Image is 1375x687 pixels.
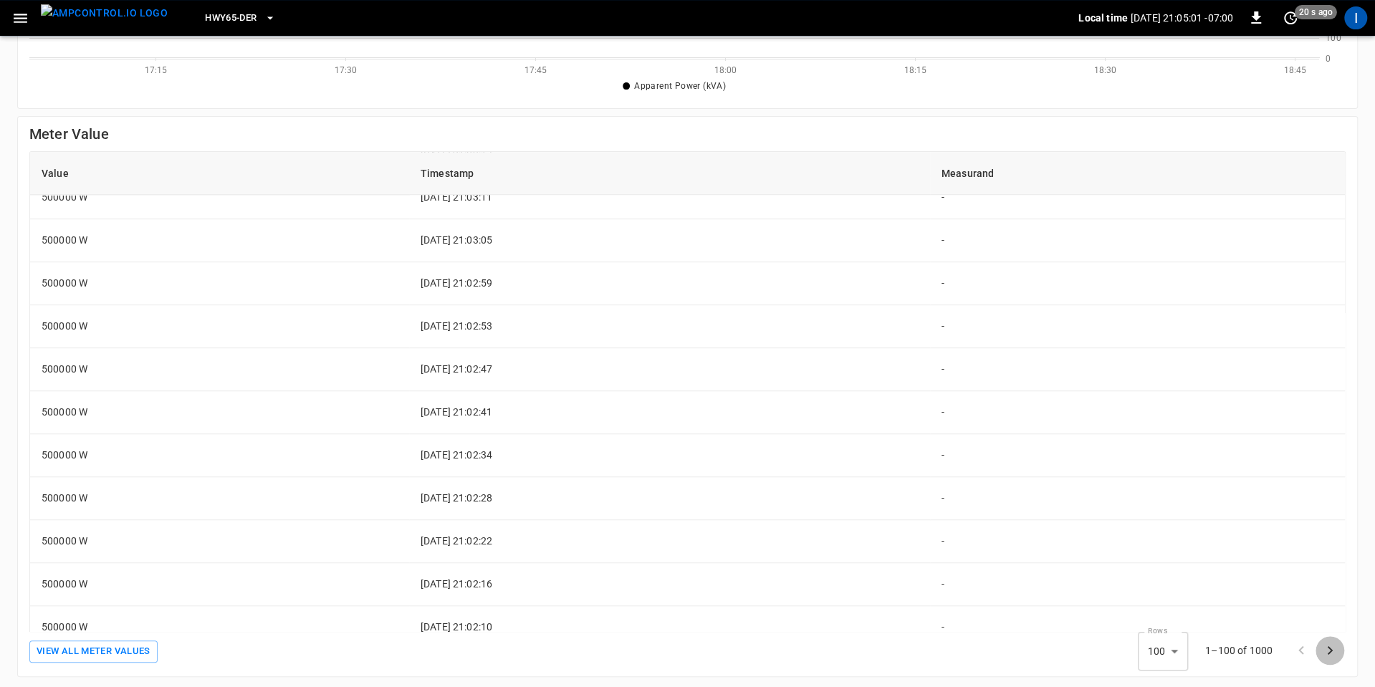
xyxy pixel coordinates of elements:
td: - [930,606,1345,649]
td: - [930,477,1345,520]
button: HWY65-DER [199,4,281,32]
span: HWY65-DER [205,10,257,27]
td: [DATE] 21:02:10 [409,606,930,649]
span: Apparent Power (kVA) [634,81,726,91]
text: 100 [1326,33,1341,43]
td: [DATE] 21:02:53 [409,305,930,348]
th: Timestamp [409,152,930,195]
p: Local time [1078,11,1128,25]
td: - [930,262,1345,305]
td: 500000 W [30,391,409,434]
td: 500000 W [30,176,409,219]
td: [DATE] 21:02:41 [409,391,930,434]
td: 500000 W [30,219,409,262]
button: Go to next page [1316,636,1344,665]
p: 1–100 of 1000 [1205,643,1273,658]
td: - [930,563,1345,606]
button: View All meter values [29,640,158,663]
td: - [930,520,1345,563]
td: [DATE] 21:03:05 [409,219,930,262]
img: ampcontrol.io logo [41,4,168,22]
td: [DATE] 21:02:22 [409,520,930,563]
td: [DATE] 21:02:34 [409,434,930,477]
td: - [930,176,1345,219]
td: - [930,348,1345,391]
text: 0 [1326,54,1331,64]
div: profile-icon [1344,6,1367,29]
td: - [930,391,1345,434]
text: 18:30 [1093,65,1116,75]
td: - [930,434,1345,477]
text: 17:15 [144,65,167,75]
td: 500000 W [30,348,409,391]
td: 500000 W [30,305,409,348]
text: 18:45 [1283,65,1306,75]
div: 100 [1138,632,1188,671]
td: [DATE] 21:02:16 [409,563,930,606]
td: 500000 W [30,563,409,606]
th: Value [30,152,409,195]
td: [DATE] 21:02:47 [409,348,930,391]
td: 500000 W [30,434,409,477]
td: 500000 W [30,606,409,649]
label: Rows [1148,625,1167,637]
text: 17:45 [524,65,547,75]
text: 17:30 [334,65,357,75]
text: 18:00 [714,65,737,75]
td: [DATE] 21:02:28 [409,477,930,520]
text: 18:15 [904,65,926,75]
button: set refresh interval [1279,6,1302,29]
td: - [930,305,1345,348]
p: [DATE] 21:05:01 -07:00 [1131,11,1233,25]
td: 500000 W [30,477,409,520]
td: [DATE] 21:03:11 [409,176,930,219]
th: Measurand [930,152,1345,195]
h6: Meter Value [29,122,1346,145]
td: 500000 W [30,262,409,305]
td: [DATE] 21:02:59 [409,262,930,305]
span: 20 s ago [1295,5,1337,19]
td: - [930,219,1345,262]
td: 500000 W [30,520,409,563]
